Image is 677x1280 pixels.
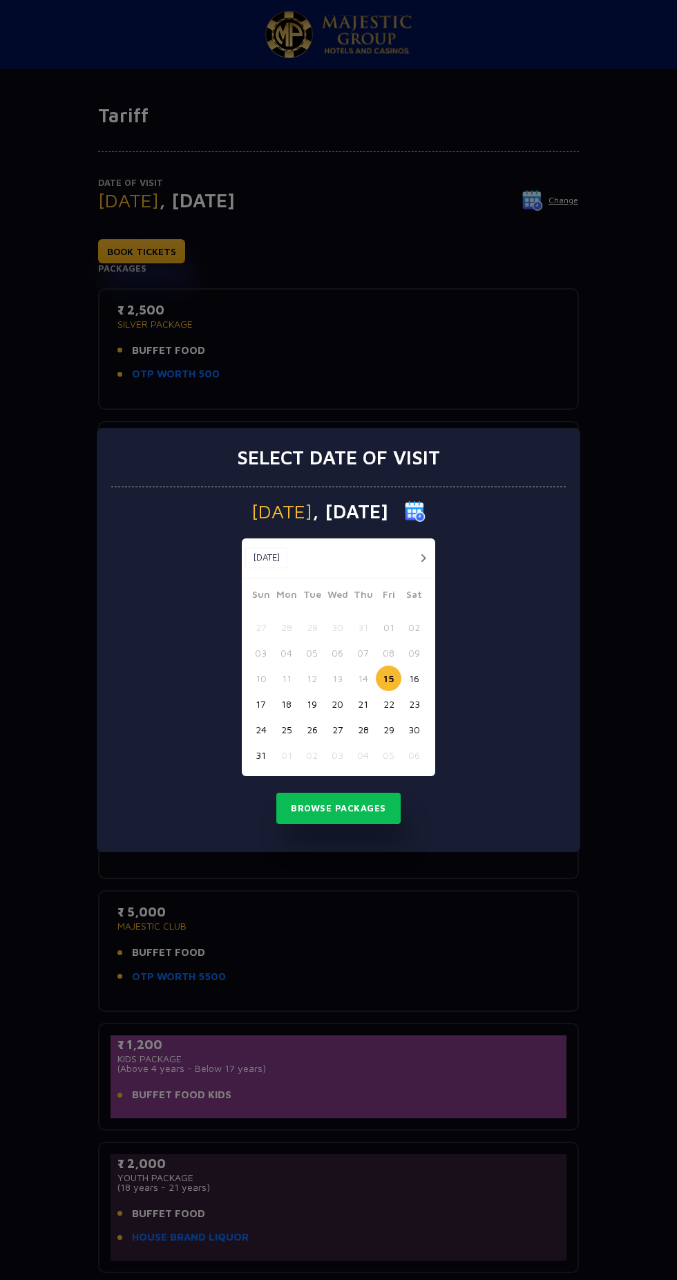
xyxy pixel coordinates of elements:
button: 08 [376,640,401,666]
button: Browse Packages [276,793,401,825]
span: Mon [274,587,299,606]
button: 14 [350,666,376,691]
button: 09 [401,640,427,666]
button: 06 [325,640,350,666]
span: Sun [248,587,274,606]
button: 15 [376,666,401,691]
button: 02 [299,742,325,768]
button: 31 [248,742,274,768]
button: 30 [325,614,350,640]
button: 04 [274,640,299,666]
span: , [DATE] [312,502,388,521]
button: 29 [376,717,401,742]
button: 10 [248,666,274,691]
button: 13 [325,666,350,691]
button: 30 [401,717,427,742]
button: 28 [274,614,299,640]
button: 27 [325,717,350,742]
button: 31 [350,614,376,640]
span: [DATE] [251,502,312,521]
button: 11 [274,666,299,691]
button: 04 [350,742,376,768]
button: 25 [274,717,299,742]
img: calender icon [405,501,426,522]
button: 27 [248,614,274,640]
button: 05 [376,742,401,768]
button: 22 [376,691,401,717]
button: 02 [401,614,427,640]
button: 29 [299,614,325,640]
span: Sat [401,587,427,606]
span: Thu [350,587,376,606]
button: 07 [350,640,376,666]
button: 19 [299,691,325,717]
button: 01 [376,614,401,640]
button: 03 [325,742,350,768]
span: Wed [325,587,350,606]
button: 06 [401,742,427,768]
button: 26 [299,717,325,742]
button: 05 [299,640,325,666]
button: 16 [401,666,427,691]
button: 01 [274,742,299,768]
button: 23 [401,691,427,717]
button: [DATE] [245,547,287,568]
h3: Select date of visit [237,446,440,469]
button: 28 [350,717,376,742]
button: 12 [299,666,325,691]
button: 03 [248,640,274,666]
span: Tue [299,587,325,606]
span: Fri [376,587,401,606]
button: 18 [274,691,299,717]
button: 20 [325,691,350,717]
button: 21 [350,691,376,717]
button: 17 [248,691,274,717]
button: 24 [248,717,274,742]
